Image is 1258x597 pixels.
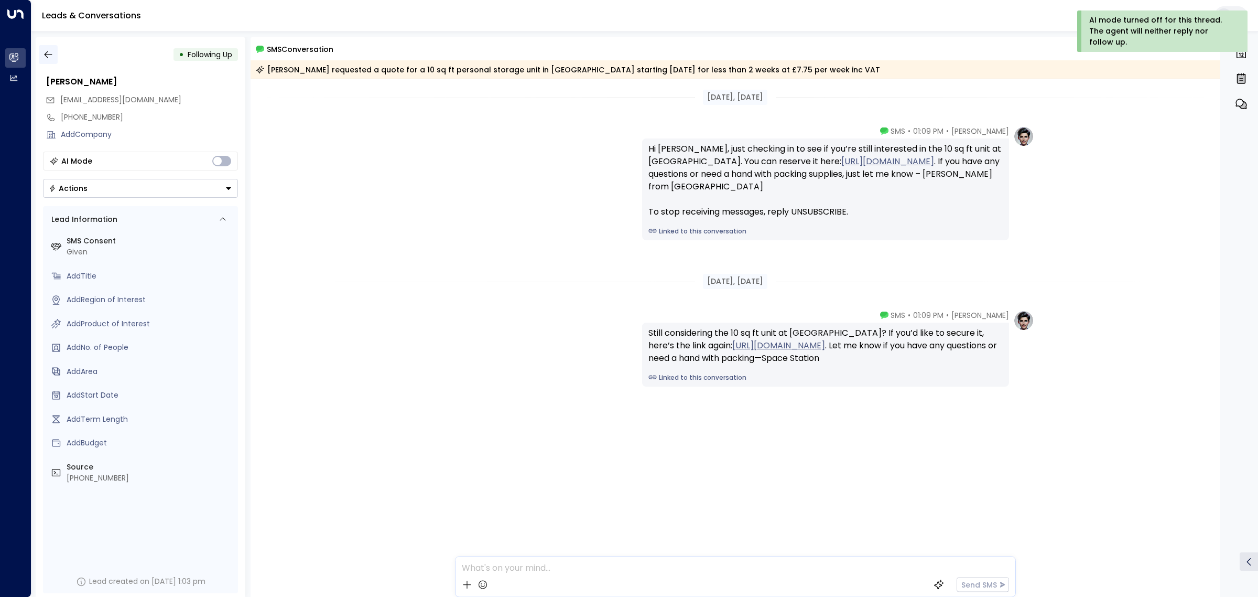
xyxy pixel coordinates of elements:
span: [EMAIL_ADDRESS][DOMAIN_NAME] [60,94,181,105]
div: Given [67,247,234,258]
span: SMS [891,310,905,321]
a: Linked to this conversation [648,373,1003,382]
div: • [179,45,184,64]
span: 01:09 PM [913,126,943,136]
div: AddNo. of People [67,342,234,353]
span: [PERSON_NAME] [951,126,1009,136]
a: [URL][DOMAIN_NAME] [841,155,934,168]
img: profile-logo.png [1013,126,1034,147]
div: AI Mode [61,156,92,166]
div: Button group with a nested menu [43,179,238,198]
span: [PERSON_NAME] [951,310,1009,321]
span: • [946,126,949,136]
span: • [908,310,910,321]
div: [PERSON_NAME] requested a quote for a 10 sq ft personal storage unit in [GEOGRAPHIC_DATA] startin... [256,65,880,75]
span: 01:09 PM [913,310,943,321]
span: SMS Conversation [267,43,333,55]
span: • [908,126,910,136]
div: [PHONE_NUMBER] [67,473,234,484]
span: suwypexup@gmail.com [60,94,181,105]
a: Linked to this conversation [648,227,1003,236]
div: AddTitle [67,271,234,282]
div: [DATE], [DATE] [703,274,767,289]
label: Source [67,462,234,473]
label: SMS Consent [67,236,234,247]
div: AddStart Date [67,390,234,401]
a: Leads & Conversations [42,9,141,22]
button: Actions [43,179,238,198]
div: AddBudget [67,438,234,449]
div: AddArea [67,366,234,377]
span: Following Up [188,49,232,60]
div: [PHONE_NUMBER] [61,112,238,123]
div: Lead created on [DATE] 1:03 pm [89,576,205,587]
a: [URL][DOMAIN_NAME] [732,339,825,352]
div: Lead Information [48,214,117,225]
div: Actions [49,184,88,193]
div: Still considering the 10 sq ft unit at [GEOGRAPHIC_DATA]? If you’d like to secure it, here’s the ... [648,327,1003,365]
div: [PERSON_NAME] [46,76,238,88]
div: [DATE], [DATE] [703,90,767,105]
span: • [946,310,949,321]
div: AddProduct of Interest [67,318,234,329]
div: AddCompany [61,129,238,140]
div: AddRegion of Interest [67,294,234,305]
div: AI mode turned off for this thread. The agent will neither reply nor follow up. [1089,15,1233,48]
span: SMS [891,126,905,136]
img: profile-logo.png [1013,310,1034,331]
div: Hi [PERSON_NAME], just checking in to see if you’re still interested in the 10 sq ft unit at [GEO... [648,143,1003,218]
div: AddTerm Length [67,414,234,425]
